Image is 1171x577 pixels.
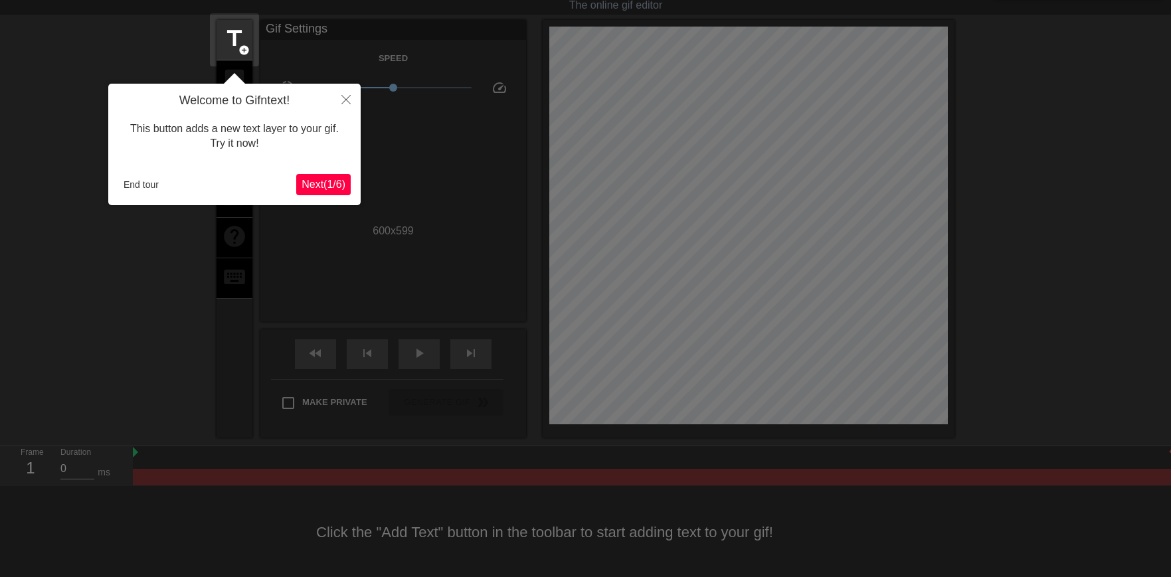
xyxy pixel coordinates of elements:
button: Next [296,174,351,195]
span: Next ( 1 / 6 ) [302,179,345,190]
button: Close [331,84,361,114]
h4: Welcome to Gifntext! [118,94,351,108]
button: End tour [118,175,164,195]
div: This button adds a new text layer to your gif. Try it now! [118,108,351,165]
